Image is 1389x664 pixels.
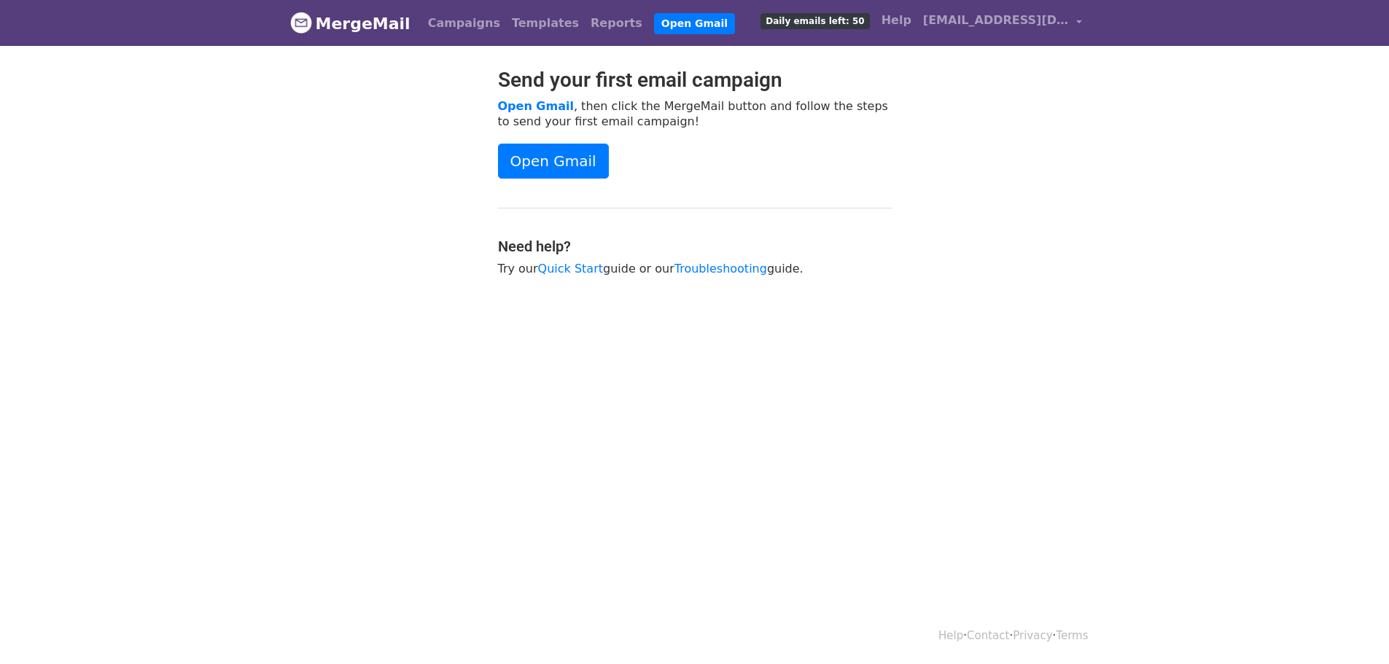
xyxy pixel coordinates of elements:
a: Open Gmail [498,99,574,113]
span: Daily emails left: 50 [760,13,869,29]
a: Open Gmail [498,144,609,179]
a: Troubleshooting [674,262,767,276]
p: , then click the MergeMail button and follow the steps to send your first email campaign! [498,98,892,129]
a: Help [938,629,963,642]
a: Terms [1056,629,1088,642]
a: Help [876,6,917,35]
a: Templates [506,9,585,38]
span: [EMAIL_ADDRESS][DOMAIN_NAME] [923,12,1069,29]
img: MergeMail logo [290,12,312,34]
a: Daily emails left: 50 [755,6,875,35]
p: Try our guide or our guide. [498,261,892,276]
a: Privacy [1013,629,1052,642]
a: Quick Start [538,262,603,276]
a: [EMAIL_ADDRESS][DOMAIN_NAME] [917,6,1088,40]
a: Reports [585,9,648,38]
a: Campaigns [422,9,506,38]
h4: Need help? [498,238,892,255]
a: MergeMail [290,8,411,39]
iframe: Chat Widget [1316,594,1389,664]
a: Open Gmail [654,13,735,34]
h2: Send your first email campaign [498,68,892,93]
a: Contact [967,629,1009,642]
